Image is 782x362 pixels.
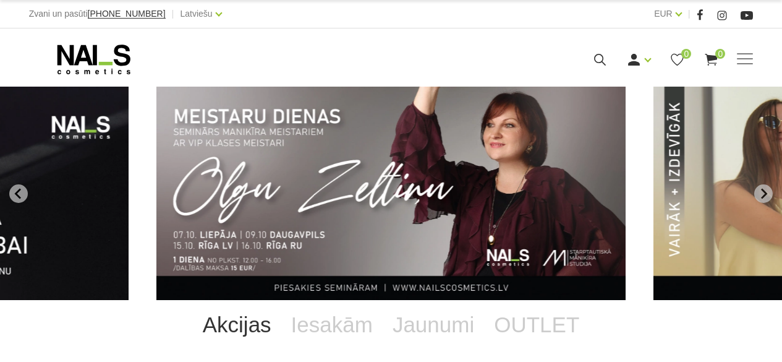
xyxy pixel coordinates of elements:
[181,6,213,21] a: Latviešu
[484,300,589,350] a: OUTLET
[29,6,166,22] div: Zvani un pasūti
[9,184,28,203] button: Go to last slide
[193,300,281,350] a: Akcijas
[383,300,484,350] a: Jaunumi
[654,6,673,21] a: EUR
[703,52,719,67] a: 0
[88,9,166,19] a: [PHONE_NUMBER]
[281,300,383,350] a: Iesakām
[688,6,691,22] span: |
[754,184,773,203] button: Next slide
[172,6,174,22] span: |
[681,49,691,59] span: 0
[715,49,725,59] span: 0
[669,52,685,67] a: 0
[156,87,626,300] li: 1 of 13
